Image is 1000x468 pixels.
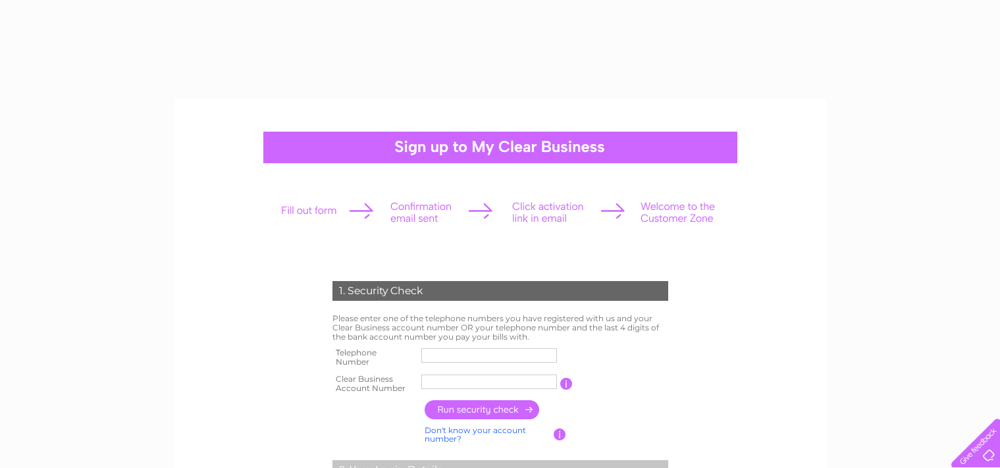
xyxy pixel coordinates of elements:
[332,281,668,301] div: 1. Security Check
[425,425,526,444] a: Don't know your account number?
[329,371,419,397] th: Clear Business Account Number
[554,429,566,440] input: Information
[329,311,671,344] td: Please enter one of the telephone numbers you have registered with us and your Clear Business acc...
[329,344,419,371] th: Telephone Number
[560,378,573,390] input: Information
